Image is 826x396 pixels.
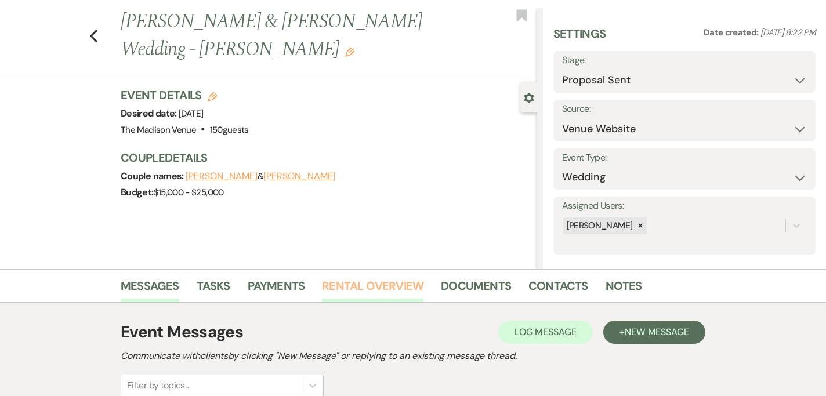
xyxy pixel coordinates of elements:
[154,187,224,198] span: $15,000 - $25,000
[553,26,606,51] h3: Settings
[179,108,203,119] span: [DATE]
[186,170,335,182] span: &
[562,198,807,215] label: Assigned Users:
[498,321,593,344] button: Log Message
[562,150,807,166] label: Event Type:
[186,172,258,181] button: [PERSON_NAME]
[121,170,186,182] span: Couple names:
[345,46,354,57] button: Edit
[121,186,154,198] span: Budget:
[121,87,249,103] h3: Event Details
[197,277,230,302] a: Tasks
[562,52,807,69] label: Stage:
[121,150,526,166] h3: Couple Details
[603,321,705,344] button: +New Message
[121,8,449,63] h1: [PERSON_NAME] & [PERSON_NAME] Wedding - [PERSON_NAME]
[562,101,807,118] label: Source:
[441,277,511,302] a: Documents
[606,277,642,302] a: Notes
[528,277,588,302] a: Contacts
[248,277,305,302] a: Payments
[127,379,189,393] div: Filter by topics...
[263,172,335,181] button: [PERSON_NAME]
[625,326,689,338] span: New Message
[515,326,577,338] span: Log Message
[563,217,635,234] div: [PERSON_NAME]
[121,107,179,119] span: Desired date:
[524,92,534,103] button: Close lead details
[121,277,179,302] a: Messages
[704,27,760,38] span: Date created:
[121,124,196,136] span: The Madison Venue
[210,124,249,136] span: 150 guests
[121,349,705,363] h2: Communicate with clients by clicking "New Message" or replying to an existing message thread.
[322,277,423,302] a: Rental Overview
[121,320,243,344] h1: Event Messages
[760,27,816,38] span: [DATE] 8:22 PM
